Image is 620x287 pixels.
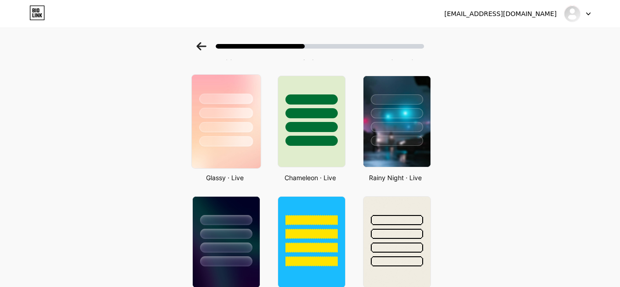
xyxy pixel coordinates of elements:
[444,9,557,19] div: [EMAIL_ADDRESS][DOMAIN_NAME]
[564,5,581,22] img: awan12
[190,173,260,182] div: Glassy · Live
[275,173,346,182] div: Chameleon · Live
[191,75,260,168] img: glassmorphism.jpg
[360,173,431,182] div: Rainy Night · Live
